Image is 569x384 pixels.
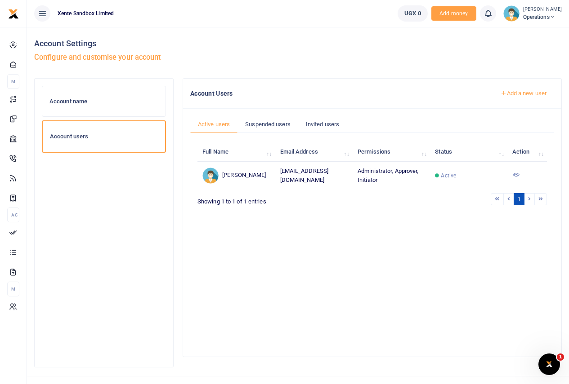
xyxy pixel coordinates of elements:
[514,193,524,205] a: 1
[42,120,166,153] a: Account users
[523,6,562,13] small: [PERSON_NAME]
[190,88,486,98] h4: Account Users
[398,5,428,22] a: UGX 0
[298,116,347,133] a: Invited users
[237,116,298,133] a: Suspended users
[7,207,19,222] li: Ac
[8,10,19,17] a: logo-small logo-large logo-large
[34,39,562,49] h4: Account Settings
[50,133,158,140] h6: Account users
[404,9,421,18] span: UGX 0
[512,172,520,179] a: View Details
[190,116,237,133] a: Active users
[503,5,520,22] img: profile-user
[49,98,158,105] h6: Account name
[197,192,340,206] div: Showing 1 to 1 of 1 entries
[430,142,507,162] th: Status: activate to sort column ascending
[7,74,19,89] li: M
[353,162,430,189] td: Administrator, Approver, Initiator
[197,142,275,162] th: Full Name: activate to sort column ascending
[431,9,476,16] a: Add money
[7,282,19,296] li: M
[275,142,352,162] th: Email Address: activate to sort column ascending
[493,86,554,101] a: Add a new user
[557,353,564,361] span: 1
[8,9,19,19] img: logo-small
[394,5,431,22] li: Wallet ballance
[523,13,562,21] span: Operations
[275,162,352,189] td: [EMAIL_ADDRESS][DOMAIN_NAME]
[54,9,117,18] span: Xente Sandbox Limited
[34,53,562,62] h5: Configure and customise your account
[538,353,560,375] iframe: Intercom live chat
[507,142,547,162] th: Action: activate to sort column ascending
[441,172,456,180] span: Active
[503,5,562,22] a: profile-user [PERSON_NAME] Operations
[431,6,476,21] li: Toup your wallet
[431,6,476,21] span: Add money
[197,162,275,189] td: [PERSON_NAME]
[42,86,166,117] a: Account name
[353,142,430,162] th: Permissions: activate to sort column ascending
